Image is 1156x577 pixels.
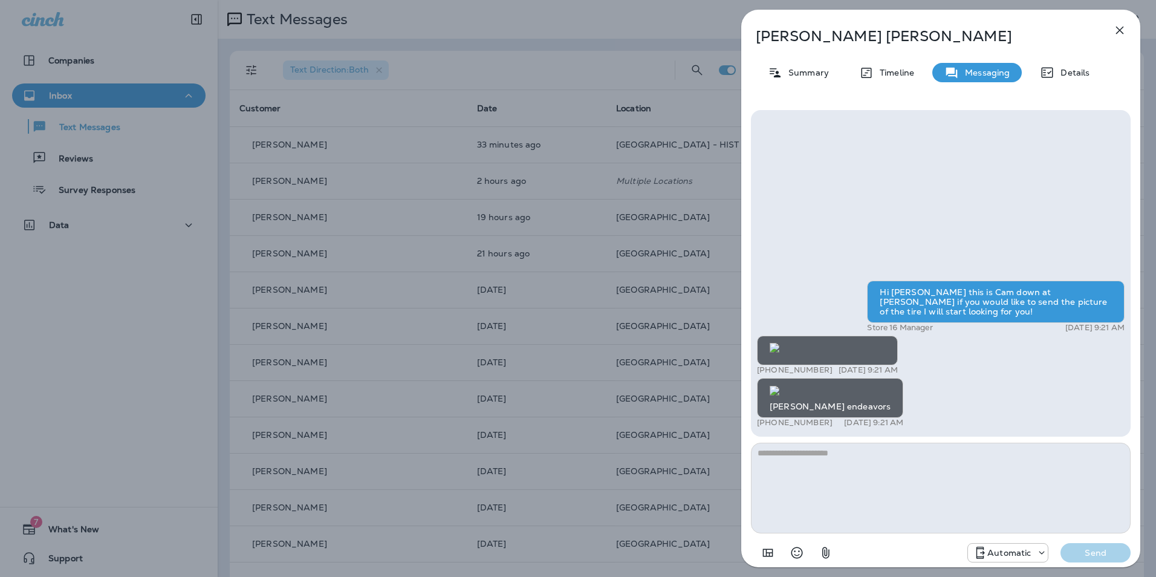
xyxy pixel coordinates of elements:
[757,365,833,375] p: [PHONE_NUMBER]
[757,378,903,418] div: [PERSON_NAME] endeavors
[782,68,829,77] p: Summary
[844,418,903,428] p: [DATE] 9:21 AM
[959,68,1010,77] p: Messaging
[839,365,898,375] p: [DATE] 9:21 AM
[757,418,833,428] p: [PHONE_NUMBER]
[867,281,1125,323] div: Hi [PERSON_NAME] this is Cam down at [PERSON_NAME] if you would like to send the picture of the t...
[987,548,1031,558] p: Automatic
[785,541,809,565] button: Select an emoji
[770,386,779,396] img: twilio-download
[756,541,780,565] button: Add in a premade template
[874,68,914,77] p: Timeline
[756,28,1086,45] p: [PERSON_NAME] [PERSON_NAME]
[1054,68,1089,77] p: Details
[1065,323,1125,333] p: [DATE] 9:21 AM
[867,323,932,333] p: Store 16 Manager
[770,343,779,353] img: twilio-download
